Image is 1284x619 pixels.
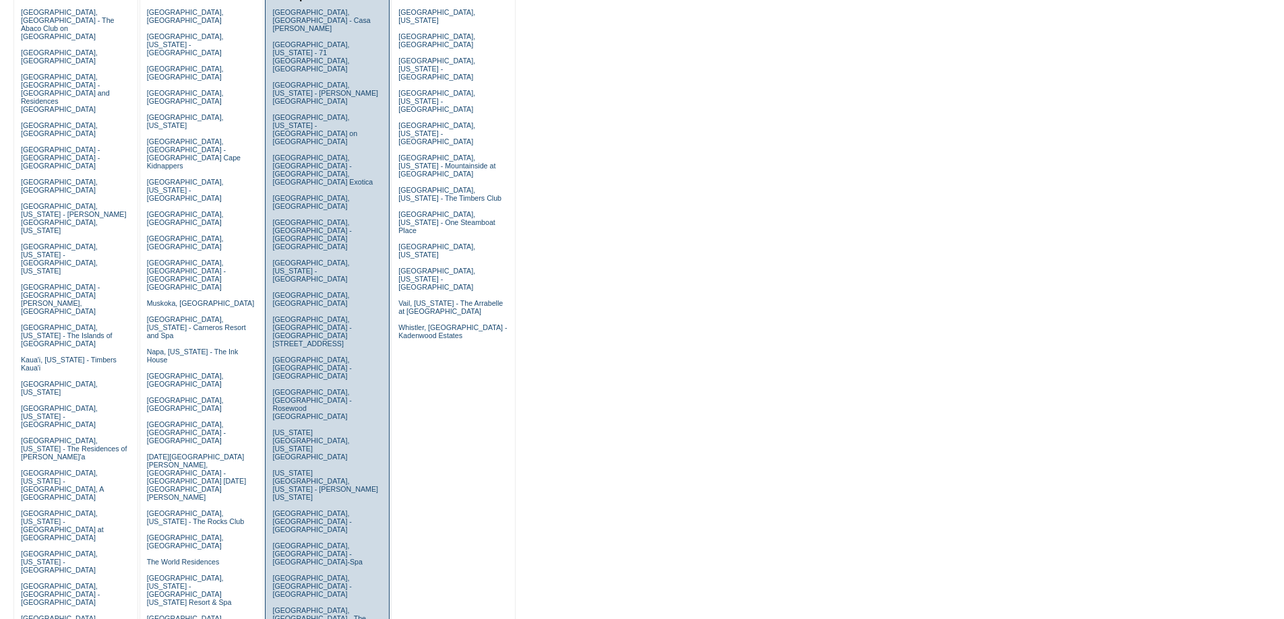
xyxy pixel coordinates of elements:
a: [GEOGRAPHIC_DATA], [US_STATE] - The Rocks Club [147,509,245,525]
a: [GEOGRAPHIC_DATA], [GEOGRAPHIC_DATA] - The Abaco Club on [GEOGRAPHIC_DATA] [21,8,115,40]
a: [GEOGRAPHIC_DATA], [GEOGRAPHIC_DATA] - [GEOGRAPHIC_DATA] [21,582,100,606]
a: [GEOGRAPHIC_DATA], [US_STATE] - [GEOGRAPHIC_DATA] [398,57,475,81]
a: [GEOGRAPHIC_DATA], [GEOGRAPHIC_DATA] [147,533,224,550]
a: [GEOGRAPHIC_DATA], [US_STATE] - [GEOGRAPHIC_DATA] [21,550,98,574]
a: [DATE][GEOGRAPHIC_DATA][PERSON_NAME], [GEOGRAPHIC_DATA] - [GEOGRAPHIC_DATA] [DATE][GEOGRAPHIC_DAT... [147,453,246,501]
a: [GEOGRAPHIC_DATA], [US_STATE] - 71 [GEOGRAPHIC_DATA], [GEOGRAPHIC_DATA] [272,40,349,73]
a: Vail, [US_STATE] - The Arrabelle at [GEOGRAPHIC_DATA] [398,299,503,315]
a: [GEOGRAPHIC_DATA], [US_STATE] - [GEOGRAPHIC_DATA] [21,404,98,428]
a: The World Residences [147,558,220,566]
a: [GEOGRAPHIC_DATA], [GEOGRAPHIC_DATA] - [GEOGRAPHIC_DATA] [GEOGRAPHIC_DATA] [147,259,226,291]
a: [GEOGRAPHIC_DATA], [GEOGRAPHIC_DATA] - [GEOGRAPHIC_DATA][STREET_ADDRESS] [272,315,351,348]
a: [GEOGRAPHIC_DATA], [GEOGRAPHIC_DATA] - Casa [PERSON_NAME] [272,8,370,32]
a: [GEOGRAPHIC_DATA], [GEOGRAPHIC_DATA] [147,65,224,81]
a: [GEOGRAPHIC_DATA], [GEOGRAPHIC_DATA] [147,210,224,226]
a: [GEOGRAPHIC_DATA], [US_STATE] [147,113,224,129]
a: [GEOGRAPHIC_DATA], [US_STATE] [21,380,98,396]
a: [GEOGRAPHIC_DATA], [US_STATE] [398,242,475,259]
a: [GEOGRAPHIC_DATA], [US_STATE] - [PERSON_NAME][GEOGRAPHIC_DATA], [US_STATE] [21,202,127,234]
a: [GEOGRAPHIC_DATA], [GEOGRAPHIC_DATA] - [GEOGRAPHIC_DATA] [272,574,351,598]
a: [GEOGRAPHIC_DATA] - [GEOGRAPHIC_DATA] - [GEOGRAPHIC_DATA] [21,145,100,170]
a: [GEOGRAPHIC_DATA], [GEOGRAPHIC_DATA] - [GEOGRAPHIC_DATA] [272,356,351,380]
a: [GEOGRAPHIC_DATA], [GEOGRAPHIC_DATA] - [GEOGRAPHIC_DATA] [272,509,351,533]
a: [GEOGRAPHIC_DATA], [GEOGRAPHIC_DATA] - [GEOGRAPHIC_DATA] Cape Kidnappers [147,137,241,170]
a: [GEOGRAPHIC_DATA], [US_STATE] - [GEOGRAPHIC_DATA] [272,259,349,283]
a: [GEOGRAPHIC_DATA], [US_STATE] - The Islands of [GEOGRAPHIC_DATA] [21,323,113,348]
a: [GEOGRAPHIC_DATA], [GEOGRAPHIC_DATA] [21,48,98,65]
a: [GEOGRAPHIC_DATA], [GEOGRAPHIC_DATA] - Rosewood [GEOGRAPHIC_DATA] [272,388,351,420]
a: [GEOGRAPHIC_DATA], [US_STATE] - [PERSON_NAME][GEOGRAPHIC_DATA] [272,81,378,105]
a: [US_STATE][GEOGRAPHIC_DATA], [US_STATE][GEOGRAPHIC_DATA] [272,428,349,461]
a: [US_STATE][GEOGRAPHIC_DATA], [US_STATE] - [PERSON_NAME] [US_STATE] [272,469,378,501]
a: [GEOGRAPHIC_DATA], [GEOGRAPHIC_DATA] [147,234,224,251]
a: [GEOGRAPHIC_DATA], [US_STATE] - Mountainside at [GEOGRAPHIC_DATA] [398,154,495,178]
a: [GEOGRAPHIC_DATA], [GEOGRAPHIC_DATA] [21,121,98,137]
a: [GEOGRAPHIC_DATA], [GEOGRAPHIC_DATA] [147,372,224,388]
a: [GEOGRAPHIC_DATA], [US_STATE] - The Residences of [PERSON_NAME]'a [21,436,127,461]
a: [GEOGRAPHIC_DATA], [GEOGRAPHIC_DATA] - [GEOGRAPHIC_DATA] [147,420,226,445]
a: [GEOGRAPHIC_DATA], [GEOGRAPHIC_DATA] - [GEOGRAPHIC_DATA], [GEOGRAPHIC_DATA] Exotica [272,154,373,186]
a: [GEOGRAPHIC_DATA], [US_STATE] - [GEOGRAPHIC_DATA] [US_STATE] Resort & Spa [147,574,232,606]
a: [GEOGRAPHIC_DATA] - [GEOGRAPHIC_DATA][PERSON_NAME], [GEOGRAPHIC_DATA] [21,283,100,315]
a: [GEOGRAPHIC_DATA], [US_STATE] - Carneros Resort and Spa [147,315,246,339]
a: [GEOGRAPHIC_DATA], [US_STATE] - [GEOGRAPHIC_DATA], [US_STATE] [21,242,98,275]
a: [GEOGRAPHIC_DATA], [US_STATE] - [GEOGRAPHIC_DATA] at [GEOGRAPHIC_DATA] [21,509,104,542]
a: [GEOGRAPHIC_DATA], [GEOGRAPHIC_DATA] - [GEOGRAPHIC_DATA] and Residences [GEOGRAPHIC_DATA] [21,73,110,113]
a: [GEOGRAPHIC_DATA], [US_STATE] [398,8,475,24]
a: [GEOGRAPHIC_DATA], [GEOGRAPHIC_DATA] [147,396,224,412]
a: Kaua'i, [US_STATE] - Timbers Kaua'i [21,356,117,372]
a: [GEOGRAPHIC_DATA], [US_STATE] - [GEOGRAPHIC_DATA], A [GEOGRAPHIC_DATA] [21,469,104,501]
a: [GEOGRAPHIC_DATA], [US_STATE] - One Steamboat Place [398,210,495,234]
a: Napa, [US_STATE] - The Ink House [147,348,239,364]
a: [GEOGRAPHIC_DATA], [GEOGRAPHIC_DATA] - [GEOGRAPHIC_DATA]-Spa [272,542,362,566]
a: [GEOGRAPHIC_DATA], [US_STATE] - [GEOGRAPHIC_DATA] [398,89,475,113]
a: Muskoka, [GEOGRAPHIC_DATA] [147,299,254,307]
a: [GEOGRAPHIC_DATA], [GEOGRAPHIC_DATA] [272,291,349,307]
a: [GEOGRAPHIC_DATA], [US_STATE] - The Timbers Club [398,186,501,202]
a: [GEOGRAPHIC_DATA], [GEOGRAPHIC_DATA] [272,194,349,210]
a: [GEOGRAPHIC_DATA], [GEOGRAPHIC_DATA] [147,89,224,105]
a: [GEOGRAPHIC_DATA], [US_STATE] - [GEOGRAPHIC_DATA] [398,121,475,145]
a: Whistler, [GEOGRAPHIC_DATA] - Kadenwood Estates [398,323,507,339]
a: [GEOGRAPHIC_DATA], [GEOGRAPHIC_DATA] [398,32,475,48]
a: [GEOGRAPHIC_DATA], [US_STATE] - [GEOGRAPHIC_DATA] [147,32,224,57]
a: [GEOGRAPHIC_DATA], [US_STATE] - [GEOGRAPHIC_DATA] [398,267,475,291]
a: [GEOGRAPHIC_DATA], [GEOGRAPHIC_DATA] [21,178,98,194]
a: [GEOGRAPHIC_DATA], [US_STATE] - [GEOGRAPHIC_DATA] on [GEOGRAPHIC_DATA] [272,113,357,145]
a: [GEOGRAPHIC_DATA], [GEOGRAPHIC_DATA] [147,8,224,24]
a: [GEOGRAPHIC_DATA], [GEOGRAPHIC_DATA] - [GEOGRAPHIC_DATA] [GEOGRAPHIC_DATA] [272,218,351,251]
a: [GEOGRAPHIC_DATA], [US_STATE] - [GEOGRAPHIC_DATA] [147,178,224,202]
